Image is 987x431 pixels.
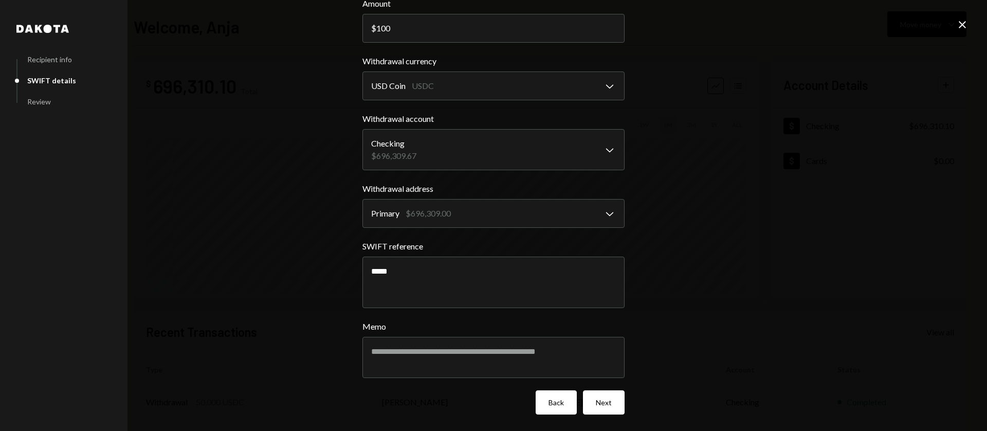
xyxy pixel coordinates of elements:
[27,55,72,64] div: Recipient info
[362,14,625,43] input: 0.00
[362,113,625,125] label: Withdrawal account
[362,183,625,195] label: Withdrawal address
[406,207,451,220] div: $696,309.00
[27,76,76,85] div: SWIFT details
[362,240,625,253] label: SWIFT reference
[371,23,376,33] div: $
[362,320,625,333] label: Memo
[536,390,577,415] button: Back
[362,129,625,170] button: Withdrawal account
[362,71,625,100] button: Withdrawal currency
[583,390,625,415] button: Next
[362,55,625,67] label: Withdrawal currency
[362,199,625,228] button: Withdrawal address
[27,97,51,106] div: Review
[412,80,434,92] div: USDC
